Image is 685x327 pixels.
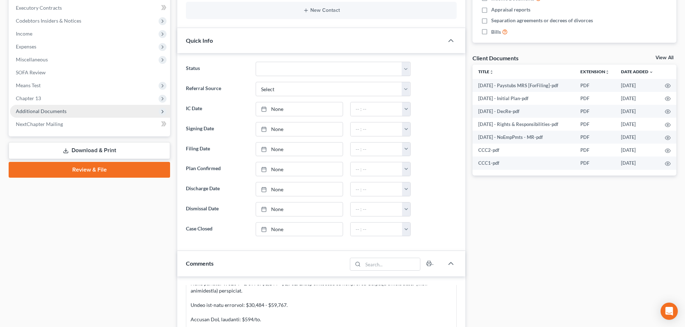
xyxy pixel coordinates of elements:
[491,6,530,13] span: Appraisal reports
[9,142,170,159] a: Download & Print
[605,70,609,74] i: unfold_more
[186,37,213,44] span: Quick Info
[256,223,343,236] a: None
[182,162,252,176] label: Plan Confirmed
[580,69,609,74] a: Extensionunfold_more
[575,79,615,92] td: PDF
[575,144,615,157] td: PDF
[472,79,575,92] td: [DATE] - Paystubs MRS [ForFiling]-pdf
[256,162,343,176] a: None
[182,82,252,96] label: Referral Source
[351,223,402,236] input: -- : --
[182,122,252,136] label: Signing Date
[472,118,575,131] td: [DATE] - Rights & Responsibilities-pdf
[363,258,420,270] input: Search...
[16,121,63,127] span: NextChapter Mailing
[615,92,659,105] td: [DATE]
[615,131,659,144] td: [DATE]
[575,105,615,118] td: PDF
[182,62,252,76] label: Status
[182,182,252,196] label: Discharge Date
[472,105,575,118] td: [DATE] - DecRe-pdf
[16,5,62,11] span: Executory Contracts
[182,102,252,116] label: IC Date
[351,143,402,156] input: -- : --
[615,105,659,118] td: [DATE]
[656,55,673,60] a: View All
[16,108,67,114] span: Additional Documents
[16,43,36,50] span: Expenses
[16,56,48,62] span: Miscellaneous
[10,1,170,14] a: Executory Contracts
[10,66,170,79] a: SOFA Review
[575,131,615,144] td: PDF
[256,122,343,136] a: None
[575,118,615,131] td: PDF
[182,222,252,237] label: Case Closed
[256,143,343,156] a: None
[478,69,494,74] a: Titleunfold_more
[9,162,170,178] a: Review & File
[649,70,653,74] i: expand_more
[16,95,41,101] span: Chapter 13
[489,70,494,74] i: unfold_more
[472,131,575,144] td: [DATE] - NoEmpPmts - MR-pdf
[472,92,575,105] td: [DATE] - Initial Plan-pdf
[16,69,46,75] span: SOFA Review
[16,31,32,37] span: Income
[351,202,402,216] input: -- : --
[491,28,501,36] span: Bills
[615,157,659,169] td: [DATE]
[491,17,593,24] span: Separation agreements or decrees of divorces
[472,157,575,169] td: CCC1-pdf
[472,144,575,157] td: CCC2-pdf
[661,303,678,320] div: Open Intercom Messenger
[615,79,659,92] td: [DATE]
[182,202,252,216] label: Dismissal Date
[16,82,41,88] span: Means Test
[351,122,402,136] input: -- : --
[575,92,615,105] td: PDF
[186,260,214,267] span: Comments
[182,142,252,157] label: Filing Date
[472,54,519,62] div: Client Documents
[256,202,343,216] a: None
[615,118,659,131] td: [DATE]
[621,69,653,74] a: Date Added expand_more
[351,102,402,116] input: -- : --
[10,118,170,131] a: NextChapter Mailing
[192,8,451,13] button: New Contact
[256,182,343,196] a: None
[351,182,402,196] input: -- : --
[615,144,659,157] td: [DATE]
[575,157,615,169] td: PDF
[351,162,402,176] input: -- : --
[256,102,343,116] a: None
[16,18,81,24] span: Codebtors Insiders & Notices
